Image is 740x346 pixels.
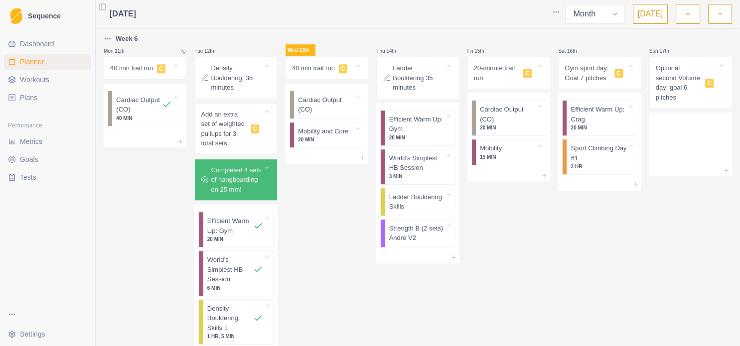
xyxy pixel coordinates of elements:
div: Mobility and Core20 MIN [290,122,364,148]
a: Workouts [4,72,91,88]
p: 3 MIN [389,173,445,180]
img: Logo [10,8,22,24]
span: Metrics [20,136,42,146]
div: Add an extra set of weighted pullups for 3 total setsC [194,103,277,155]
p: Sat 16th [558,47,588,55]
p: Mobility and Core [298,126,348,136]
p: 20 MIN [571,124,626,131]
p: 40 MIN [116,115,172,122]
div: Efficient Warm Up: Crag20 MIN [562,100,637,136]
div: Cardiac Output (CO)40 MIN [108,91,182,126]
p: 6 MIN [207,284,263,292]
div: Mobility15 MIN [471,139,546,165]
div: Cardiac Output (CO)20 MIN [471,100,546,136]
p: 20 MIN [389,134,445,141]
p: Week 6 [116,34,138,44]
div: Ladder Bouldering 35 minutes [376,57,459,99]
p: 20 MIN [207,235,263,243]
p: Density Bouldering: Skills 1 [207,304,253,333]
div: Strength B (2 sets) Andre V2 [380,219,455,247]
div: Completed 4 sets of hangboarding on 25 mm! [194,159,277,201]
p: Fri 15th [467,47,497,55]
div: 20-minute trail runC [467,57,550,89]
span: Goals [20,154,38,164]
p: Cardiac Output (CO) [116,95,162,115]
p: World’s Simplest HB Session [389,153,445,173]
a: Plans [4,90,91,106]
span: [DATE] [110,8,136,20]
div: Ladder Bouldering: Skills [380,188,455,216]
p: Mobility [480,143,502,153]
p: Sun 17th [649,47,679,55]
p: Add an extra set of weighted pullups for 3 total sets [201,110,247,148]
a: Goals [4,151,91,167]
p: 20-minute trail run [474,63,520,83]
p: Gym sport day: Goal 7 pitches [565,63,610,83]
span: C [705,79,714,88]
p: 20 MIN [298,136,354,143]
p: 2 HR [571,163,626,170]
p: Sport Climbing Day #1 [571,143,626,163]
span: Sequence [28,12,61,19]
span: Planner [20,57,44,67]
p: Ladder Bouldering 35 minutes [393,63,444,93]
div: Sport Climbing Day #12 HR [562,139,637,175]
span: Dashboard [20,39,54,49]
div: Efficient Warm Up: Gym20 MIN [198,212,273,247]
div: World’s Simplest HB Session6 MIN [198,250,273,296]
p: Cardiac Output (CO) [480,105,536,124]
a: LogoSequence [4,4,91,28]
p: Cardiac Output (CO) [298,95,354,115]
p: Efficient Warm Up: Gym [207,216,253,235]
span: C [614,69,623,78]
a: Dashboard [4,36,91,52]
span: C [339,64,347,73]
div: Performance [4,117,91,133]
span: Tests [20,172,36,182]
div: Gym sport day: Goal 7 pitchesC [558,57,641,89]
p: Thu 14th [376,47,406,55]
p: 40 min trail run [110,63,153,73]
div: 40 min trail runC [104,57,186,80]
p: Wed 13th [286,44,315,56]
a: Tests [4,169,91,185]
div: Density Bouldering: Skills 11 HR, 5 MIN [198,299,273,345]
p: World’s Simplest HB Session [207,255,253,284]
p: Tue 12th [194,47,224,55]
div: Optional second Volume day: goal 6 pitchesC [649,57,732,109]
p: Completed 4 sets of hangboarding on 25 mm! [211,165,263,195]
p: Mon 11th [104,47,134,55]
span: Workouts [20,75,49,85]
button: [DATE] [633,4,668,24]
p: Efficient Warm Up: Crag [571,105,626,124]
span: Plans [20,93,37,103]
a: Metrics [4,133,91,149]
button: Settings [4,326,91,342]
p: 40 min trail run [292,63,335,73]
div: 40 min trail runC [286,57,368,80]
p: 15 MIN [480,153,536,161]
p: Optional second Volume day: goal 6 pitches [656,63,702,102]
a: Planner [4,54,91,70]
p: Ladder Bouldering: Skills [389,192,445,212]
div: Density Bouldering: 35 minutes [194,57,277,99]
p: Density Bouldering: 35 minutes [211,63,263,93]
p: Efficient Warm Up: Gym [389,115,445,134]
p: Strength B (2 sets) Andre V2 [389,224,445,243]
div: Efficient Warm Up: Gym20 MIN [380,110,455,146]
div: Cardiac Output (CO) [290,91,364,119]
p: 1 HR, 5 MIN [207,333,263,340]
div: World’s Simplest HB Session3 MIN [380,149,455,185]
span: C [523,69,532,78]
span: C [251,124,259,133]
span: C [157,64,165,73]
p: 20 MIN [480,124,536,131]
